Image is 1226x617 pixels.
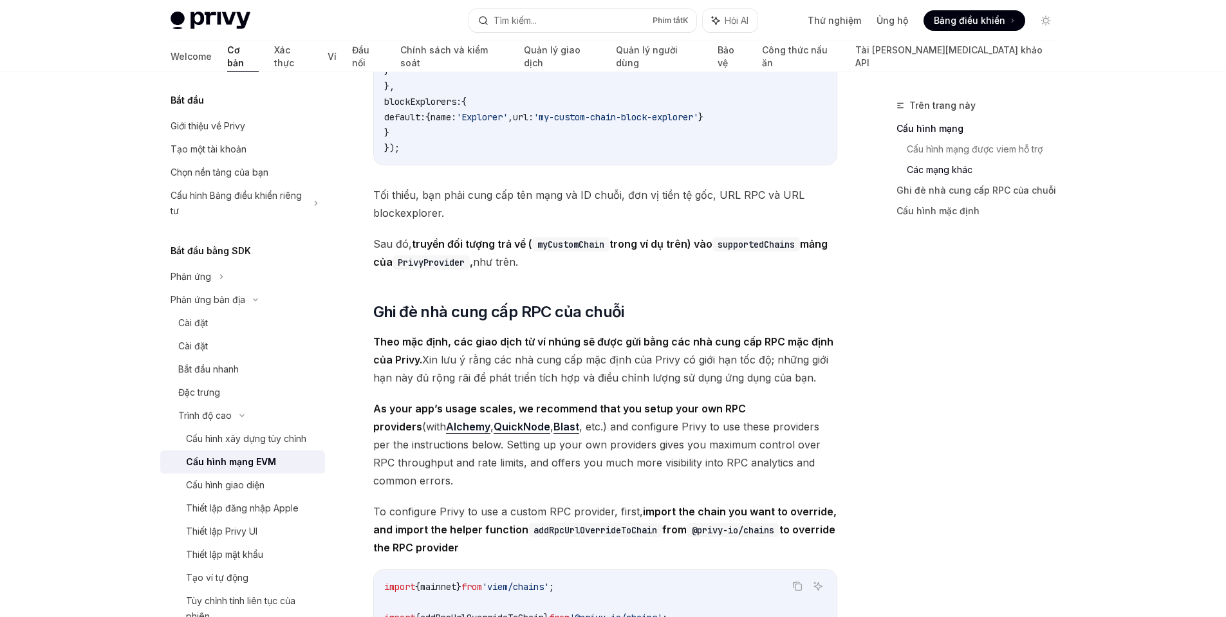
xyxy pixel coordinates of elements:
font: Bảo vệ [718,44,734,68]
font: Đặc trưng [178,387,220,398]
a: Cấu hình giao diện [160,474,325,497]
a: Cài đặt [160,335,325,358]
font: Phản ứng bản địa [171,294,245,305]
font: Ví [328,51,337,62]
span: }); [384,142,400,154]
font: Chọn nền tảng của bạn [171,167,268,178]
font: Cấu hình xây dựng tùy chỉnh [186,433,306,444]
a: Thiết lập Privy UI [160,520,325,543]
font: như trên. [473,255,518,268]
span: 'my-custom-chain-block-explorer' [534,111,698,123]
font: Quản lý người dùng [616,44,678,68]
span: 'viem/chains' [482,581,549,593]
span: import [384,581,415,593]
span: blockExplorers: [384,96,461,107]
font: Đầu nối [352,44,369,68]
font: Cài đặt [178,317,208,328]
a: Tạo một tài khoản [160,138,325,161]
font: Cấu hình Bảng điều khiển riêng tư [171,190,302,216]
font: Bắt đầu nhanh [178,364,239,374]
span: name: [431,111,456,123]
span: { [415,581,420,593]
span: } [698,111,703,123]
font: Bắt đầu [171,95,204,106]
font: Phản ứng [171,271,211,282]
font: Cấu hình mạng [896,123,963,134]
span: } [384,127,389,138]
font: Bắt đầu bằng SDK [171,245,251,256]
a: Công thức nấu ăn [762,41,840,72]
font: Cấu hình mạng EVM [186,456,276,467]
a: Cấu hình mạng EVM [160,450,325,474]
a: Welcome [171,41,212,72]
span: 'Explorer' [456,111,508,123]
span: } [456,581,461,593]
font: Chính sách và kiểm soát [400,44,488,68]
font: trong ví dụ trên) vào [609,237,712,250]
code: @privy-io/chains [687,523,779,537]
a: Xác thực [274,41,312,72]
font: Cơ bản [227,44,244,68]
code: supportedChains [712,237,800,252]
a: Blast [553,420,579,434]
font: Cấu hình mặc định [896,205,980,216]
a: Chọn nền tảng của bạn [160,161,325,184]
a: Ủng hộ [877,14,908,27]
font: Phím tắt [653,15,683,25]
font: Tạo ví tự động [186,572,248,583]
a: Cấu hình mạng [896,118,1066,139]
a: Bảng điều khiển [924,10,1025,31]
font: Thiết lập Privy UI [186,526,257,537]
button: Tìm kiếm...Phím tắtK [469,9,696,32]
a: Quản lý giao dịch [524,41,601,72]
span: , [508,111,513,123]
button: Ask AI [810,578,826,594]
a: Giới thiệu về Privy [160,115,325,138]
font: Cấu hình giao diện [186,479,265,490]
code: myCustomChain [532,237,609,252]
strong: import the chain you want to override, and import the helper function from to override the RPC pr... [373,505,837,554]
font: Trên trang này [909,100,976,111]
span: (with , , , etc.) and configure Privy to use these providers per the instructions below. Setting ... [373,400,837,490]
font: Cấu hình mạng được viem hỗ trợ [907,143,1043,154]
a: Các mạng khác [907,160,1066,180]
span: ; [549,581,554,593]
img: light logo [171,12,250,30]
a: Chính sách và kiểm soát [400,41,508,72]
font: Sau đó, [373,237,412,250]
span: mainnet [420,581,456,593]
span: default: [384,111,425,123]
font: , [470,255,473,268]
button: Hỏi AI [703,9,757,32]
code: addRpcUrlOverrideToChain [528,523,662,537]
span: } [384,65,389,77]
font: Xin lưu ý rằng các nhà cung cấp mặc định của Privy có giới hạn tốc độ; những giới hạn này đủ rộng... [373,353,828,384]
code: PrivyProvider [393,255,470,270]
a: Ví [328,41,337,72]
font: Công thức nấu ăn [762,44,828,68]
a: Cấu hình mạng được viem hỗ trợ [907,139,1066,160]
font: Hỏi AI [725,15,748,26]
button: Toggle dark mode [1036,10,1056,31]
a: Tạo ví tự động [160,566,325,589]
font: Tài [PERSON_NAME][MEDICAL_DATA] khảo API [855,44,1043,68]
font: Các mạng khác [907,164,972,175]
font: K [683,15,689,25]
a: Tài [PERSON_NAME][MEDICAL_DATA] khảo API [855,41,1055,72]
font: Thiết lập mật khẩu [186,549,263,560]
a: Đầu nối [352,41,385,72]
a: Cấu hình mặc định [896,201,1066,221]
font: Tối thiểu, bạn phải cung cấp tên mạng và ID chuỗi, đơn vị tiền tệ gốc, URL RPC và URL blockexplorer. [373,189,804,219]
font: Thử nghiệm [808,15,861,26]
a: Bảo vệ [718,41,747,72]
a: Cài đặt [160,311,325,335]
font: Trình độ cao [178,410,232,421]
font: Thiết lập đăng nhập Apple [186,502,299,513]
a: Thử nghiệm [808,14,861,27]
span: from [461,581,482,593]
a: Alchemy [446,420,490,434]
span: To configure Privy to use a custom RPC provider, first, [373,502,837,557]
span: { [461,96,467,107]
font: Tìm kiếm... [494,15,537,26]
font: Cài đặt [178,340,208,351]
